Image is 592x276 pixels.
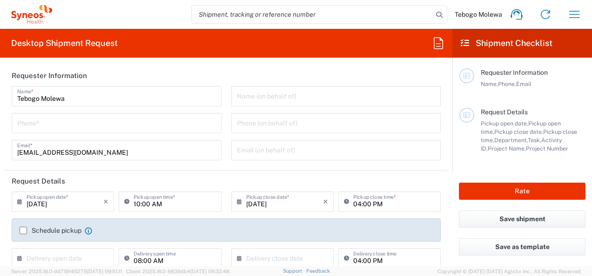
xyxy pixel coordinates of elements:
[455,10,502,19] span: Tebogo Molewa
[126,269,229,274] span: Client: 2025.18.0-9839db4
[461,38,552,49] h2: Shipment Checklist
[488,145,526,152] span: Project Name,
[87,269,122,274] span: [DATE] 09:51:11
[481,108,528,116] span: Request Details
[516,80,531,87] span: Email
[103,194,108,209] i: ×
[11,38,118,49] h2: Desktop Shipment Request
[306,268,330,274] a: Feedback
[494,137,528,144] span: Department,
[498,80,516,87] span: Phone,
[192,6,433,23] input: Shipment, tracking or reference number
[481,120,528,127] span: Pickup open date,
[528,137,541,144] span: Task,
[459,238,585,256] button: Save as template
[323,194,328,209] i: ×
[459,183,585,200] button: Rate
[526,145,568,152] span: Project Number
[11,269,122,274] span: Server: 2025.18.0-dd719145275
[481,80,498,87] span: Name,
[494,128,543,135] span: Pickup close date,
[20,227,81,234] label: Schedule pickup
[481,69,548,76] span: Requester Information
[437,267,581,276] span: Copyright © [DATE]-[DATE] Agistix Inc., All Rights Reserved
[459,210,585,228] button: Save shipment
[12,177,65,186] h2: Request Details
[12,71,87,80] h2: Requester Information
[283,268,306,274] a: Support
[190,269,229,274] span: [DATE] 09:32:48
